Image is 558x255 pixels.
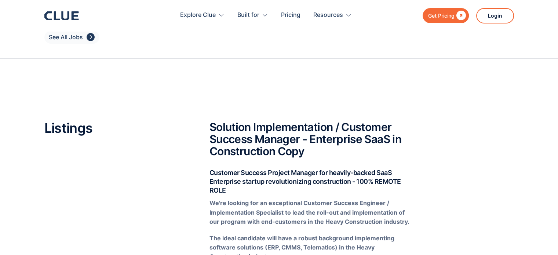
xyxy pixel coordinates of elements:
div: Explore Clue [180,4,225,27]
a: See All Jobs [44,31,99,44]
div: Resources [313,4,352,27]
a: Pricing [281,4,300,27]
p: ‍ [209,198,411,226]
h2: Solution Implementation / Customer Success Manager - Enterprise SaaS in Construction Copy [209,121,411,157]
div: See All Jobs [49,33,83,42]
div: Get Pricing [428,11,455,20]
div:  [455,11,466,20]
div:  [87,33,95,42]
h2: Listings [44,121,187,136]
strong: We're looking for an exceptional Customer Success Engineer / Implementation Specialist to lead th... [209,199,409,225]
div: Built for [237,4,268,27]
div: Resources [313,4,343,27]
iframe: Chat Widget [521,220,558,255]
a: Login [476,8,514,23]
h4: Customer Success Project Manager for heavily-backed SaaS Enterprise startup revolutionizing const... [209,168,411,195]
div: Explore Clue [180,4,216,27]
div: Built for [237,4,259,27]
a: Get Pricing [423,8,469,23]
